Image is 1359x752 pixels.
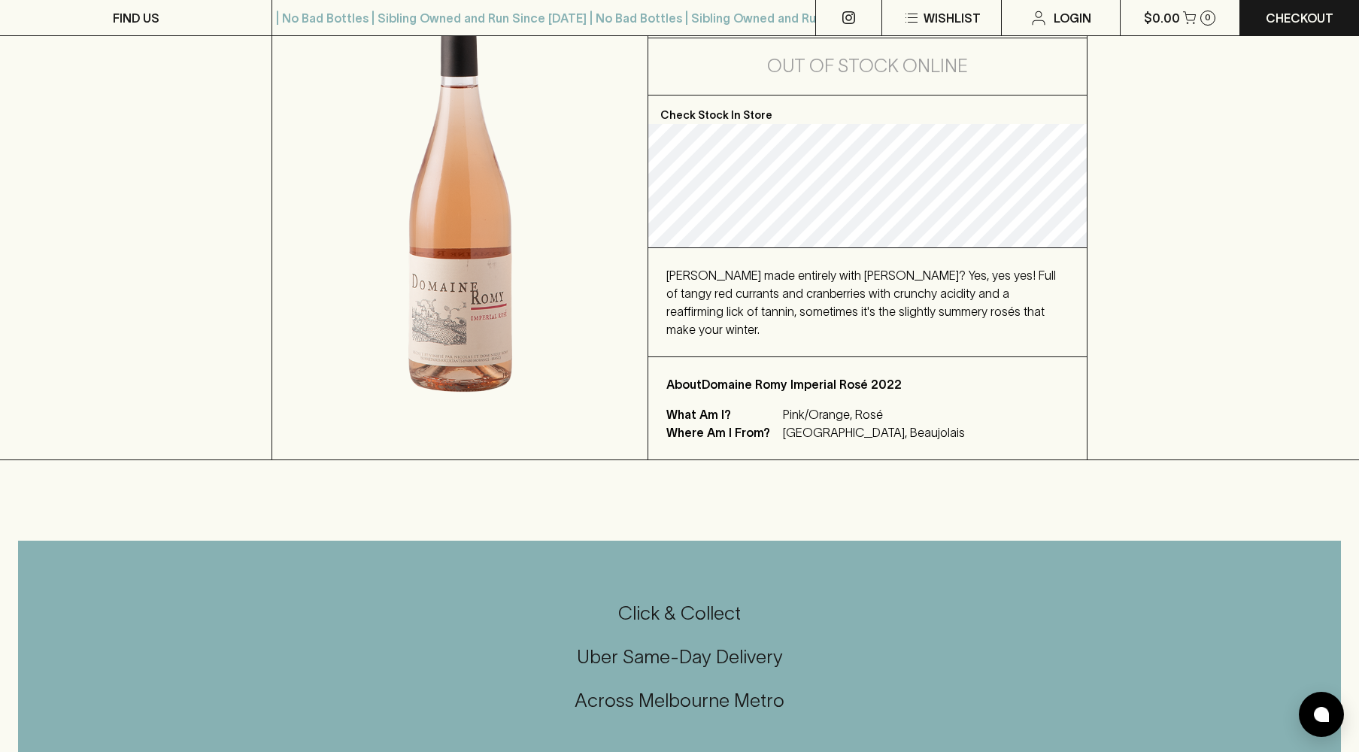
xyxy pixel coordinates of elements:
span: [PERSON_NAME] made entirely with [PERSON_NAME]? Yes, yes yes! Full of tangy red currants and cran... [666,268,1056,336]
p: FIND US [113,9,159,27]
h5: Click & Collect [18,601,1341,626]
p: 0 [1205,14,1211,22]
p: Where Am I From? [666,423,779,441]
img: bubble-icon [1314,707,1329,722]
p: [GEOGRAPHIC_DATA], Beaujolais [783,423,965,441]
p: Check Stock In Store [648,96,1086,124]
p: Wishlist [924,9,981,27]
h5: Across Melbourne Metro [18,688,1341,713]
p: About Domaine Romy Imperial Rosé 2022 [666,375,1068,393]
p: Login [1054,9,1091,27]
p: Checkout [1266,9,1333,27]
h5: Uber Same-Day Delivery [18,644,1341,669]
p: Pink/Orange, Rosé [783,405,965,423]
h5: Out of Stock Online [767,54,968,78]
p: What Am I? [666,405,779,423]
p: $0.00 [1144,9,1180,27]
